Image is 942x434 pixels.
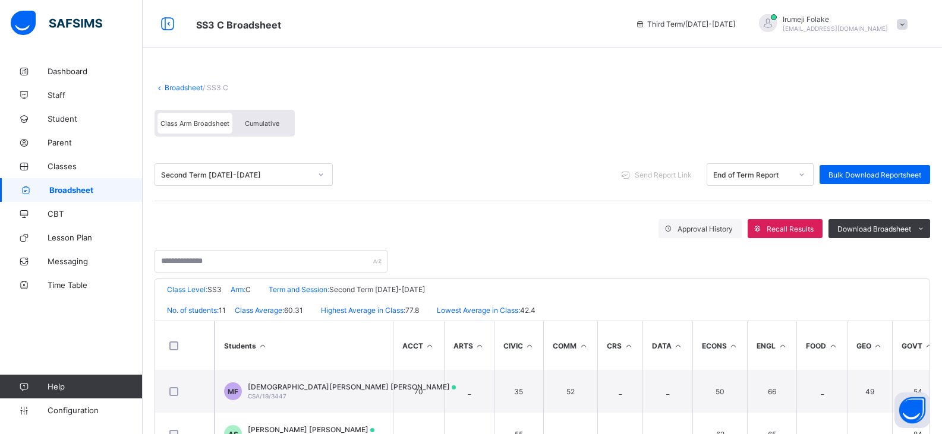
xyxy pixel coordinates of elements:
img: safsims [11,11,102,36]
span: Student [48,114,143,123]
span: Approval History [678,224,733,233]
span: Irumeji Folake [783,15,888,24]
td: _ [642,370,692,413]
span: Bulk Download Reportsheet [828,170,921,179]
span: Help [48,382,142,391]
i: Sort Ascending [258,341,268,350]
span: / SS3 C [203,83,228,92]
span: Class Level: [167,285,207,294]
span: Dashboard [48,66,143,76]
th: ACCT [393,321,444,370]
th: COMM [543,321,597,370]
span: Term and Session: [269,285,329,294]
th: Students [215,321,393,370]
td: 70 [393,370,444,413]
span: Send Report Link [635,170,692,179]
button: Open asap [894,392,930,428]
span: Parent [48,138,143,147]
span: CSA/19/3447 [248,392,286,400]
span: Download Broadsheet [837,224,911,233]
td: _ [796,370,847,413]
span: 42.4 [520,306,535,315]
th: ENGL [747,321,796,370]
span: CBT [48,209,143,218]
span: [DEMOGRAPHIC_DATA][PERSON_NAME] [PERSON_NAME] [248,382,456,391]
i: Sort in Ascending Order [425,341,435,350]
span: Arm: [231,285,245,294]
span: session/term information [635,20,735,28]
th: DATA [642,321,692,370]
span: [EMAIL_ADDRESS][DOMAIN_NAME] [783,25,888,32]
span: Cumulative [245,119,279,128]
span: Staff [48,90,143,100]
a: Broadsheet [165,83,203,92]
i: Sort in Ascending Order [525,341,535,350]
span: Messaging [48,256,143,266]
span: MF [228,387,238,396]
span: Recall Results [767,224,814,233]
span: Highest Average in Class: [321,306,405,315]
span: No. of students: [167,306,219,315]
i: Sort in Ascending Order [777,341,787,350]
th: ECONS [692,321,748,370]
span: Lowest Average in Class: [437,306,520,315]
td: 35 [494,370,544,413]
i: Sort in Ascending Order [729,341,739,350]
i: Sort in Ascending Order [924,341,934,350]
div: IrumejiFolake [747,14,913,34]
span: 11 [219,306,226,315]
th: CIVIC [494,321,544,370]
span: 77.8 [405,306,419,315]
i: Sort in Ascending Order [828,341,838,350]
i: Sort in Ascending Order [873,341,883,350]
td: 52 [543,370,597,413]
i: Sort in Ascending Order [578,341,588,350]
div: End of Term Report [713,170,792,179]
span: C [245,285,251,294]
span: Classes [48,161,143,171]
span: Lesson Plan [48,233,143,242]
span: Second Term [DATE]-[DATE] [329,285,425,294]
span: SS3 [207,285,222,294]
i: Sort in Ascending Order [673,341,683,350]
th: ARTS [444,321,494,370]
span: Configuration [48,406,142,415]
span: Time Table [48,280,143,290]
td: 50 [692,370,748,413]
td: 66 [747,370,796,413]
span: Class Average: [235,306,284,315]
i: Sort in Ascending Order [623,341,634,350]
td: _ [444,370,494,413]
span: Class Arm Broadsheet [196,19,281,31]
th: CRS [597,321,642,370]
td: _ [597,370,642,413]
td: 49 [847,370,892,413]
span: Class Arm Broadsheet [160,119,229,128]
span: 60.31 [284,306,303,315]
span: Broadsheet [49,185,143,195]
th: FOOD [796,321,847,370]
span: [PERSON_NAME] [PERSON_NAME] [248,425,374,434]
div: Second Term [DATE]-[DATE] [161,170,311,179]
i: Sort in Ascending Order [475,341,485,350]
th: GEO [847,321,892,370]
